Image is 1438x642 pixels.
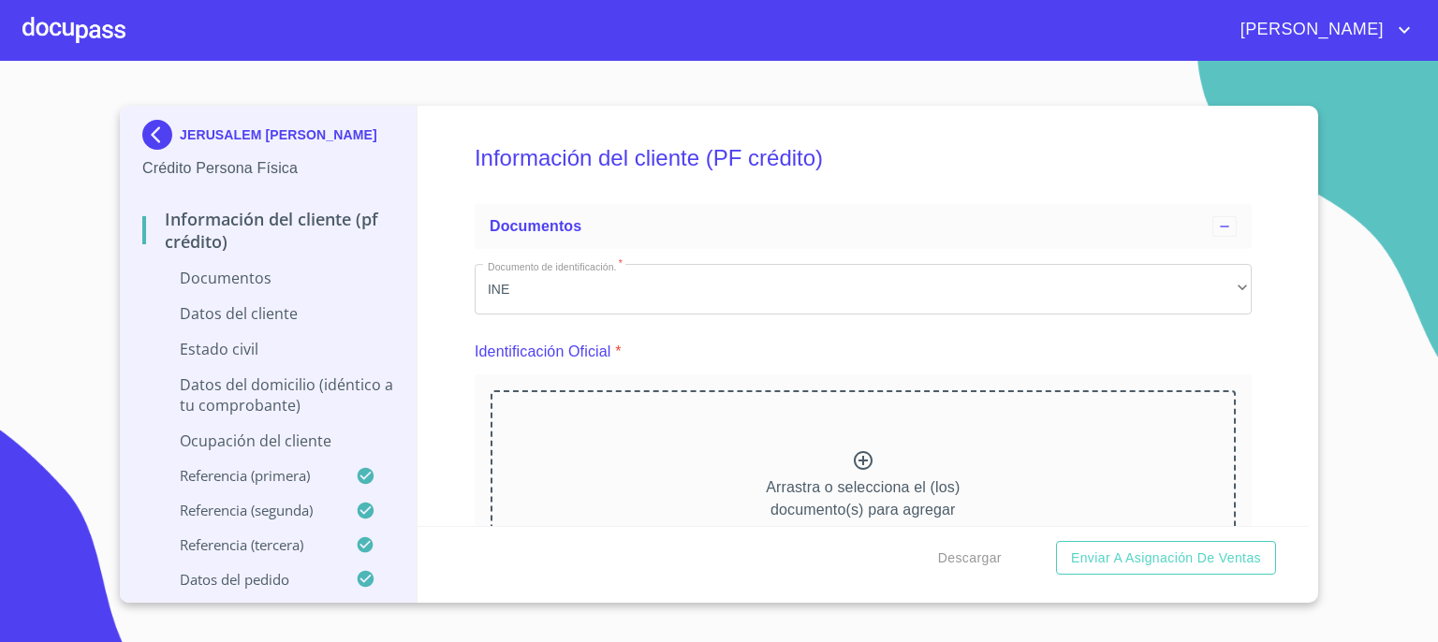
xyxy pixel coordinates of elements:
div: Documentos [475,204,1252,249]
p: Datos del domicilio (idéntico a tu comprobante) [142,374,394,416]
p: Referencia (primera) [142,466,356,485]
img: Docupass spot blue [142,120,180,150]
p: Ocupación del Cliente [142,430,394,451]
p: Datos del cliente [142,303,394,324]
p: Estado Civil [142,339,394,359]
div: JERUSALEM [PERSON_NAME] [142,120,394,157]
h5: Información del cliente (PF crédito) [475,120,1252,197]
p: Crédito Persona Física [142,157,394,180]
button: account of current user [1226,15,1416,45]
p: Referencia (tercera) [142,535,356,554]
p: Referencia (segunda) [142,501,356,519]
p: Arrastra o selecciona el (los) documento(s) para agregar [766,476,960,521]
span: [PERSON_NAME] [1226,15,1393,45]
p: Datos del pedido [142,570,356,589]
span: Enviar a Asignación de Ventas [1071,547,1261,570]
p: Documentos [142,268,394,288]
p: JERUSALEM [PERSON_NAME] [180,127,377,142]
span: Descargar [938,547,1002,570]
span: Documentos [490,218,581,234]
p: Información del cliente (PF crédito) [142,208,394,253]
p: Identificación Oficial [475,341,611,363]
button: Descargar [931,541,1009,576]
button: Enviar a Asignación de Ventas [1056,541,1276,576]
div: INE [475,264,1252,314]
